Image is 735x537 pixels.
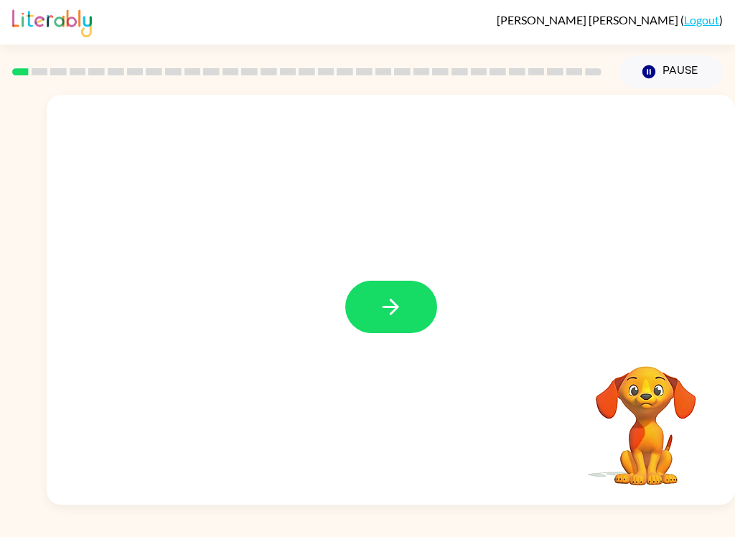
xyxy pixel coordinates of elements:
span: [PERSON_NAME] [PERSON_NAME] [497,13,680,27]
div: ( ) [497,13,723,27]
video: Your browser must support playing .mp4 files to use Literably. Please try using another browser. [574,344,718,487]
a: Logout [684,13,719,27]
img: Literably [12,6,92,37]
button: Pause [619,55,723,88]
